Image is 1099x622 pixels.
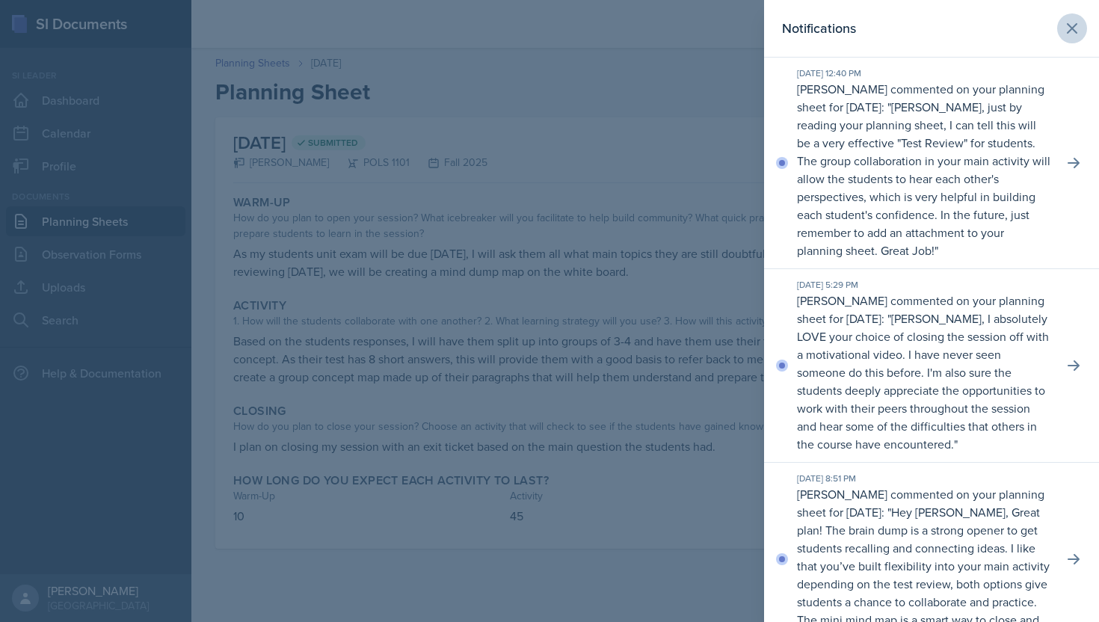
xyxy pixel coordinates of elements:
[797,278,1051,292] div: [DATE] 5:29 PM
[797,292,1051,453] p: [PERSON_NAME] commented on your planning sheet for [DATE]: " "
[797,99,1050,259] p: [PERSON_NAME], just by reading your planning sheet, I can tell this will be a very effective "Tes...
[797,80,1051,259] p: [PERSON_NAME] commented on your planning sheet for [DATE]: " "
[797,472,1051,485] div: [DATE] 8:51 PM
[797,67,1051,80] div: [DATE] 12:40 PM
[797,310,1049,452] p: [PERSON_NAME], I absolutely LOVE your choice of closing the session off with a motivational video...
[782,18,856,39] h2: Notifications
